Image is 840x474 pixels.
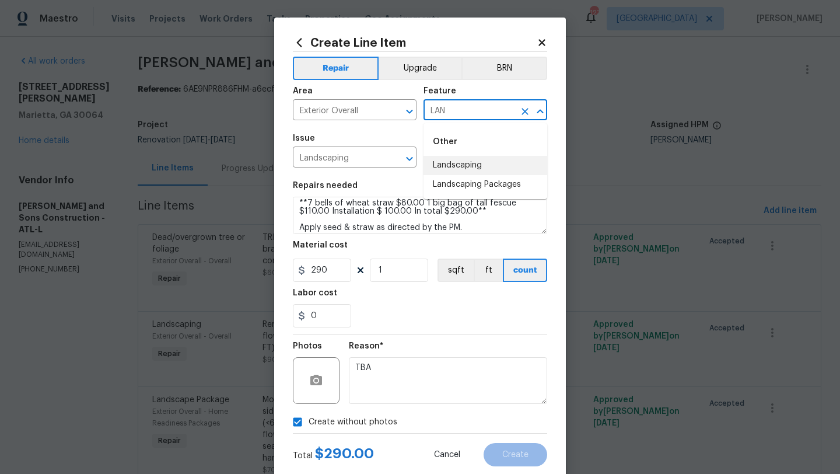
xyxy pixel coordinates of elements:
[461,57,547,80] button: BRN
[437,259,474,282] button: sqft
[293,342,322,350] h5: Photos
[293,448,374,462] div: Total
[293,241,348,249] h5: Material cost
[293,182,358,190] h5: Repairs needed
[503,259,547,282] button: count
[293,87,313,95] h5: Area
[423,128,547,156] div: Other
[532,103,548,120] button: Close
[293,36,537,49] h2: Create Line Item
[434,451,460,459] span: Cancel
[517,103,533,120] button: Clear
[293,197,547,234] textarea: PLEASE PLANT GRASS SEEDS IN BARE SPACES AT FRONT AND SIDE LAWN AS QUOTED. **7 bells of wheat stra...
[423,87,456,95] h5: Feature
[474,259,503,282] button: ft
[415,443,479,466] button: Cancel
[293,134,315,142] h5: Issue
[349,357,547,404] textarea: TBA
[293,289,337,297] h5: Labor cost
[309,416,397,428] span: Create without photos
[293,57,379,80] button: Repair
[401,103,418,120] button: Open
[315,447,374,461] span: $ 290.00
[401,151,418,167] button: Open
[379,57,462,80] button: Upgrade
[423,175,547,194] li: Landscaping Packages
[484,443,547,466] button: Create
[349,342,383,350] h5: Reason*
[502,451,528,459] span: Create
[423,156,547,175] li: Landscaping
